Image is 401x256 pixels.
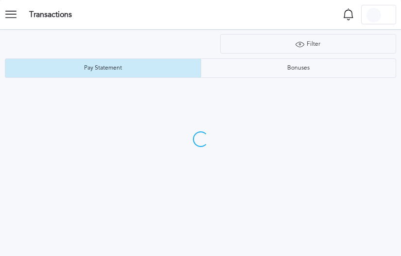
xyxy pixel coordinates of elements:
[220,34,396,54] button: Filter
[29,10,72,19] h3: Transactions
[79,65,127,72] div: Pay Statement
[201,58,397,78] button: Bonuses
[5,58,201,78] button: Pay Statement
[282,65,314,72] div: Bonuses
[221,35,396,54] div: Filter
